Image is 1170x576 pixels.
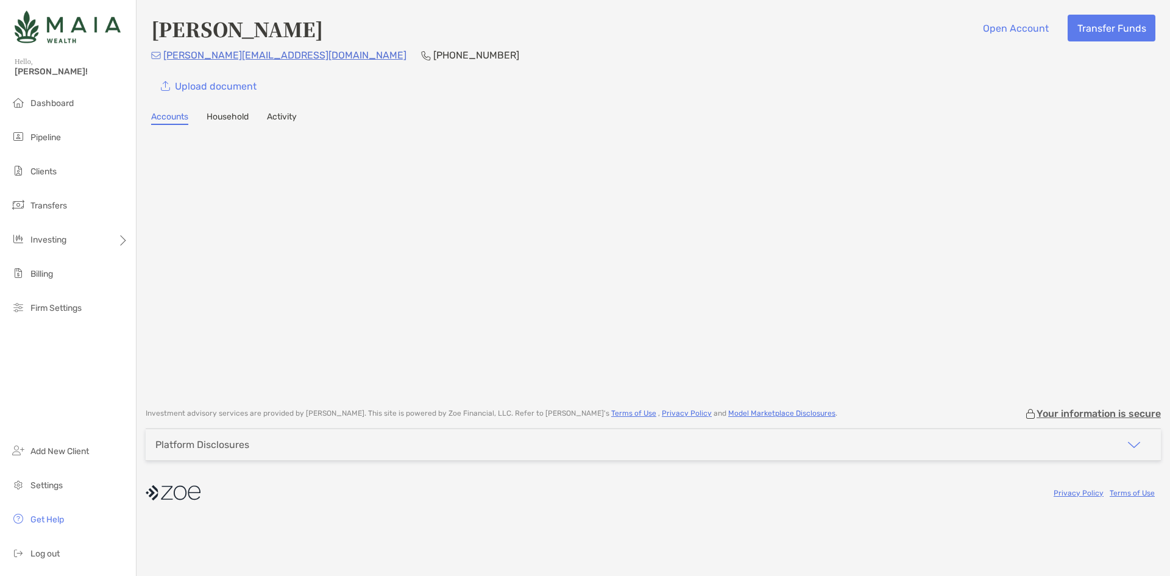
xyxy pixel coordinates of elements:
span: Pipeline [30,132,61,143]
p: Your information is secure [1037,408,1161,419]
span: Settings [30,480,63,491]
a: Terms of Use [611,409,656,418]
span: Firm Settings [30,303,82,313]
a: Activity [267,112,297,125]
a: Household [207,112,249,125]
span: Clients [30,166,57,177]
img: logout icon [11,546,26,560]
a: Terms of Use [1110,489,1155,497]
p: [PERSON_NAME][EMAIL_ADDRESS][DOMAIN_NAME] [163,48,406,63]
p: Investment advisory services are provided by [PERSON_NAME] . This site is powered by Zoe Financia... [146,409,837,418]
span: Billing [30,269,53,279]
span: Transfers [30,201,67,211]
img: company logo [146,479,200,507]
span: [PERSON_NAME]! [15,66,129,77]
span: Log out [30,549,60,559]
img: pipeline icon [11,129,26,144]
img: add_new_client icon [11,443,26,458]
span: Investing [30,235,66,245]
img: button icon [161,81,170,91]
img: dashboard icon [11,95,26,110]
a: Model Marketplace Disclosures [728,409,835,418]
img: investing icon [11,232,26,246]
a: Privacy Policy [662,409,712,418]
a: Privacy Policy [1054,489,1104,497]
img: icon arrow [1127,438,1141,452]
button: Transfer Funds [1068,15,1155,41]
button: Open Account [973,15,1058,41]
a: Accounts [151,112,188,125]
span: Dashboard [30,98,74,108]
img: billing icon [11,266,26,280]
img: Phone Icon [421,51,431,60]
img: transfers icon [11,197,26,212]
img: Email Icon [151,52,161,59]
h4: [PERSON_NAME] [151,15,323,43]
div: Platform Disclosures [155,439,249,450]
img: firm-settings icon [11,300,26,315]
span: Add New Client [30,446,89,457]
img: get-help icon [11,511,26,526]
a: Upload document [151,73,266,99]
img: clients icon [11,163,26,178]
img: Zoe Logo [15,5,121,49]
span: Get Help [30,514,64,525]
img: settings icon [11,477,26,492]
p: [PHONE_NUMBER] [433,48,519,63]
